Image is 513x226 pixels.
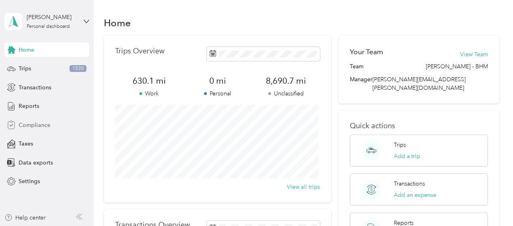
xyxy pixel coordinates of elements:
[19,64,31,73] span: Trips
[287,183,320,191] button: View all trips
[394,152,420,161] button: Add a trip
[19,177,40,186] span: Settings
[19,121,50,129] span: Compliance
[394,180,425,188] p: Transactions
[350,75,372,92] span: Manager
[27,13,77,21] div: [PERSON_NAME]
[104,19,131,27] h1: Home
[4,213,46,222] button: Help center
[19,102,39,110] span: Reports
[19,158,53,167] span: Data exports
[394,141,406,149] p: Trips
[19,46,34,54] span: Home
[350,62,364,71] span: Team
[19,83,51,92] span: Transactions
[183,75,252,87] span: 0 mi
[115,89,183,98] p: Work
[115,75,183,87] span: 630.1 mi
[350,47,383,57] h2: Your Team
[394,191,436,199] button: Add an expense
[115,47,164,55] p: Trips Overview
[426,62,488,71] span: [PERSON_NAME] - BHM
[183,89,252,98] p: Personal
[19,139,33,148] span: Taxes
[69,65,86,72] span: 1530
[350,122,488,130] p: Quick actions
[372,76,466,91] span: [PERSON_NAME][EMAIL_ADDRESS][PERSON_NAME][DOMAIN_NAME]
[27,24,70,29] div: Personal dashboard
[468,181,513,226] iframe: Everlance-gr Chat Button Frame
[252,89,320,98] p: Unclassified
[460,50,488,59] button: View Team
[252,75,320,87] span: 8,690.7 mi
